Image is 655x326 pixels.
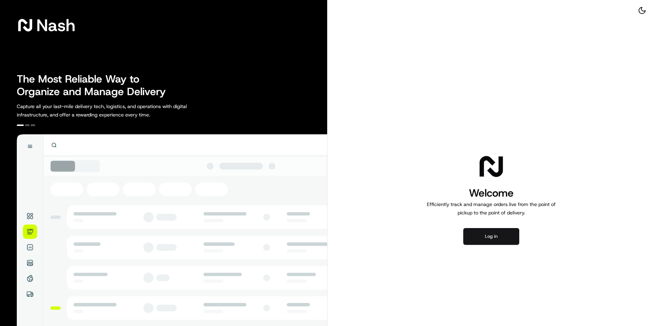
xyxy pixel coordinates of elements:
p: Capture all your last-mile delivery tech, logistics, and operations with digital infrastructure, ... [17,102,218,119]
p: Efficiently track and manage orders live from the point of pickup to the point of delivery. [424,200,558,217]
h1: Welcome [424,186,558,200]
button: Log in [463,228,519,245]
h2: The Most Reliable Way to Organize and Manage Delivery [17,73,174,98]
span: Nash [36,18,75,32]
